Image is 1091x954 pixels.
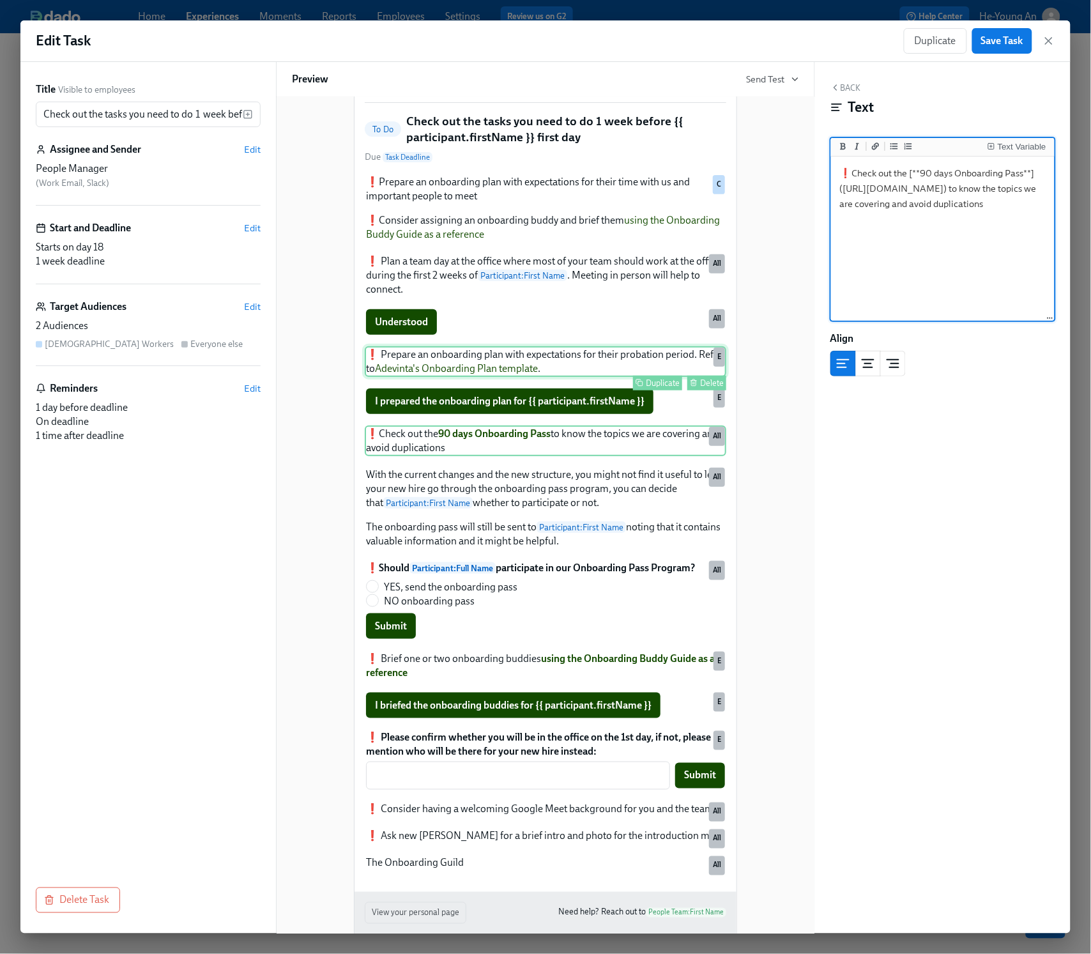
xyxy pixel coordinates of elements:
div: ❗️Check out the90 days Onboarding Passto know the topics we are covering and avoid duplicationsAll [365,426,726,456]
button: Duplicate [633,376,682,390]
div: Used by all audiences [709,803,725,822]
h6: Start and Deadline [50,221,131,235]
div: ❗️ Prepare an onboarding plan with expectations for their probation period. Refer toAdevinta's On... [365,346,726,377]
div: Delete [700,378,724,388]
div: ❗️Prepare an onboarding plan with expectations for their time with us and important people to mee... [365,174,726,243]
div: 2 Audiences [36,319,261,333]
div: Assignee and SenderEditPeople Manager (Work Email, Slack) [36,142,261,206]
button: Duplicate [904,28,967,54]
div: Target AudiencesEdit2 Audiences[DEMOGRAPHIC_DATA] WorkersEveryone else [36,300,261,366]
span: Send Test [747,73,799,86]
button: Edit [244,300,261,313]
span: ( Work Email, Slack ) [36,178,109,188]
span: Due [365,151,432,164]
div: ❗️ShouldParticipant:Full Nameparticipate in our Onboarding Pass Program?YES, send the onboarding ... [365,560,726,640]
button: Edit [244,222,261,235]
button: center aligned [855,351,881,376]
div: ❗️ Consider having a welcoming Google Meet background for you and the teamAll [365,801,726,818]
div: ❗️ Please confirm whether you will be in the office on the 1st day, if not, please mention who wi... [365,730,726,791]
h6: Preview [292,72,328,86]
div: Used by all audiences [709,254,725,273]
div: Used by Everyone else audience [713,731,725,750]
button: Back [830,82,861,93]
div: Everyone else [190,338,243,350]
div: Used by all audiences [709,468,725,487]
span: Save Task [981,35,1023,47]
button: Edit [244,143,261,156]
button: Add bold text [837,140,850,153]
div: Used by all audiences [709,856,725,875]
div: ❗️ Brief one or two onboarding buddiesusing the Onboarding Buddy Guide as a referenceE [365,650,726,681]
textarea: ❗️Check out the [**90 days Onboarding Pass**]([URL][DOMAIN_NAME]) to know the topics we are cover... [834,159,1052,319]
div: text alignment [830,351,906,376]
div: Used by Everyone else audience [713,389,725,408]
div: [DEMOGRAPHIC_DATA] Workers [45,338,174,350]
div: 1 day before deadline [36,401,261,415]
svg: Right [885,356,901,371]
span: People Team : First Name [646,908,726,918]
div: Used by Everyone else audience [713,652,725,671]
div: ❗️ Ask new [PERSON_NAME] for a brief intro and photo for the introduction mailAll [365,828,726,845]
span: Task Deadline [383,152,432,162]
div: Used by all audiences [709,829,725,849]
h4: Text [848,98,874,117]
span: To Do [365,125,401,134]
svg: Left [835,356,851,371]
div: The Onboarding GuildAll [365,855,726,872]
div: I briefed the onboarding buddies for {{ participant.firstName }}E [365,691,726,719]
div: Used by all audiences [709,427,725,446]
button: Save Task [972,28,1032,54]
button: Add a link [869,140,882,153]
div: Duplicate [646,378,680,388]
button: Delete Task [36,888,120,913]
button: Add italic text [851,140,864,153]
div: ❗️ Plan a team day at the office where most of your team should work at the office during the fir... [365,253,726,298]
div: With the current changes and the new structure, you might not find it useful to let your new hire... [365,466,726,550]
button: Insert Text Variable [985,140,1049,153]
button: right aligned [880,351,906,376]
div: On deadline [36,415,261,429]
button: Edit [244,382,261,395]
span: Duplicate [915,35,956,47]
p: Need help? Reach out to [558,905,726,920]
label: Align [830,332,854,346]
button: View your personal page [365,902,466,924]
span: Visible to employees [58,84,135,96]
div: Used by all audiences [709,309,725,328]
div: I prepared the onboarding plan for {{ participant.firstName }}E [365,387,726,415]
svg: Center [860,356,876,371]
div: Used by Everyone else audience [713,348,725,367]
div: Block ID: HVN9RNrQX [830,387,1055,401]
h5: Check out the tasks you need to do 1 week before {{ participant.firstName }} first day [406,113,726,146]
span: View your personal page [372,907,459,919]
div: Starts on day 18 [36,240,261,254]
span: 1 week deadline [36,255,105,267]
div: Used by all audiences [709,561,725,580]
a: Need help? Reach out toPeople Team:First Name [558,905,726,920]
div: Used by Everyone else audience [713,693,725,712]
label: Title [36,82,56,96]
button: left aligned [830,351,856,376]
div: RemindersEdit1 day before deadlineOn deadline1 time after deadline [36,381,261,443]
div: Used by Contingent Workers audience [713,175,725,194]
h6: Target Audiences [50,300,126,314]
div: UnderstoodAll [365,308,726,336]
button: Add ordered list [902,140,915,153]
button: Delete [687,376,726,390]
div: 1 time after deadline [36,429,261,443]
div: Text Variable [998,142,1046,151]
